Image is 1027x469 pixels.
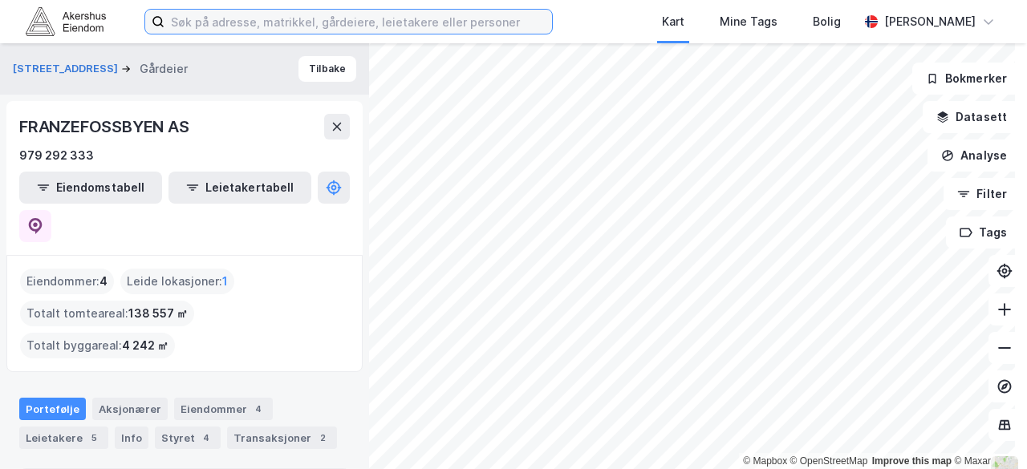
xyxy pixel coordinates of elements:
[743,455,787,467] a: Mapbox
[662,12,684,31] div: Kart
[947,392,1027,469] div: Kontrollprogram for chat
[198,430,214,446] div: 4
[928,139,1021,172] button: Analyse
[19,172,162,204] button: Eiendomstabell
[174,398,273,420] div: Eiendommer
[315,430,331,446] div: 2
[86,430,102,446] div: 5
[227,427,337,449] div: Transaksjoner
[790,455,868,467] a: OpenStreetMap
[120,269,234,294] div: Leide lokasjoner :
[19,146,94,165] div: 979 292 333
[19,427,108,449] div: Leietakere
[20,269,114,294] div: Eiendommer :
[946,216,1021,249] button: Tags
[947,392,1027,469] iframe: Chat Widget
[298,56,356,82] button: Tilbake
[92,398,168,420] div: Aksjonærer
[872,455,952,467] a: Improve this map
[115,427,148,449] div: Info
[912,63,1021,95] button: Bokmerker
[164,10,552,34] input: Søk på adresse, matrikkel, gårdeiere, leietakere eller personer
[720,12,777,31] div: Mine Tags
[128,304,188,323] span: 138 557 ㎡
[99,272,108,291] span: 4
[155,427,221,449] div: Styret
[944,178,1021,210] button: Filter
[168,172,311,204] button: Leietakertabell
[884,12,976,31] div: [PERSON_NAME]
[923,101,1021,133] button: Datasett
[20,333,175,358] div: Totalt byggareal :
[13,61,121,77] button: [STREET_ADDRESS]
[19,398,86,420] div: Portefølje
[26,7,106,35] img: akershus-eiendom-logo.9091f326c980b4bce74ccdd9f866810c.svg
[140,59,188,79] div: Gårdeier
[20,301,194,326] div: Totalt tomteareal :
[813,12,841,31] div: Bolig
[122,336,168,355] span: 4 242 ㎡
[222,272,228,291] span: 1
[250,401,266,417] div: 4
[19,114,193,139] div: FRANZEFOSSBYEN AS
